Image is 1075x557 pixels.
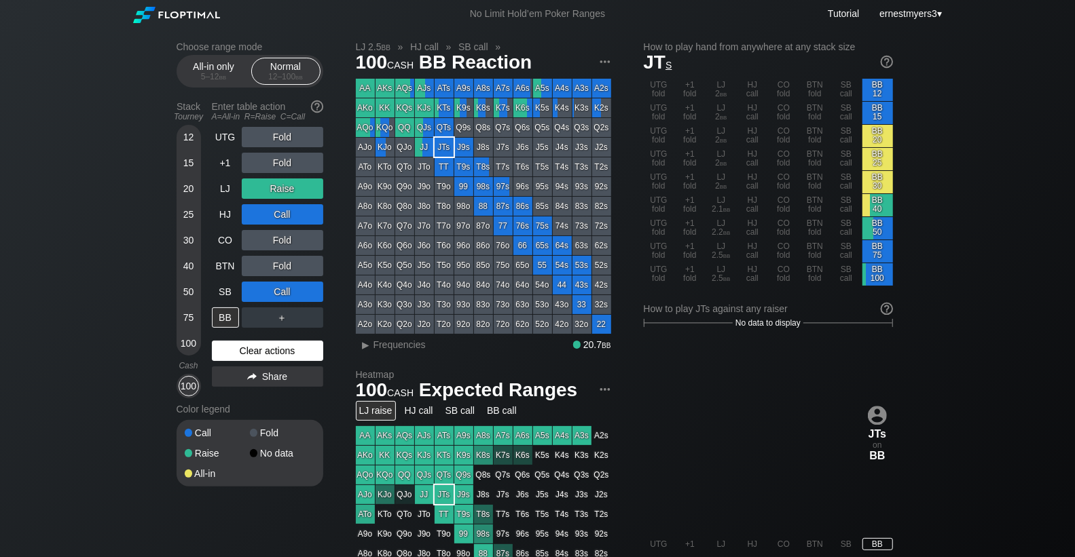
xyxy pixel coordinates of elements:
div: T2s [592,157,611,176]
div: Q9s [454,118,473,137]
div: 54o [533,275,552,294]
div: CO fold [769,194,799,216]
div: J6o [415,236,434,255]
div: J5s [533,138,552,157]
div: 12 [179,127,199,147]
div: HJ call [737,240,768,263]
div: 95o [454,256,473,275]
img: ellipsis.fd386fe8.svg [598,54,613,69]
div: +1 fold [675,240,706,263]
span: bb [720,181,727,191]
div: J8s [474,138,493,157]
div: T8s [474,157,493,176]
div: A7o [356,216,375,235]
div: 50 [179,282,199,302]
div: BTN fold [800,102,831,124]
div: K8o [376,197,395,216]
div: 93o [454,295,473,314]
div: HJ call [737,102,768,124]
div: K7o [376,216,395,235]
div: T3s [572,157,591,176]
div: J3s [572,138,591,157]
div: J5o [415,256,434,275]
div: K5o [376,256,395,275]
span: bb [723,273,731,283]
div: No data [250,448,315,458]
div: 96s [513,177,532,196]
div: 94o [454,275,473,294]
div: BTN fold [800,240,831,263]
div: 97o [454,216,473,235]
div: +1 fold [675,217,706,239]
div: AQs [395,79,414,98]
div: KQs [395,98,414,117]
div: LJ [212,178,239,199]
div: CO fold [769,125,799,147]
div: CO fold [769,79,799,101]
div: 5 – 12 [185,72,242,81]
div: 64o [513,275,532,294]
div: 54s [553,256,572,275]
div: T4o [435,275,454,294]
div: CO fold [769,148,799,170]
div: 25 [179,204,199,225]
div: Raise [185,448,250,458]
div: Enter table action [212,96,323,127]
div: A8o [356,197,375,216]
div: SB call [831,240,862,263]
div: J4o [415,275,434,294]
div: HJ call [737,263,768,286]
div: A6o [356,236,375,255]
div: JTo [415,157,434,176]
div: Fold [242,230,323,250]
div: Call [242,282,323,302]
div: J7o [415,216,434,235]
div: LJ 2.2 [706,217,737,239]
div: A4o [356,275,375,294]
div: AKo [356,98,375,117]
div: +1 fold [675,148,706,170]
div: T6s [513,157,532,176]
span: bb [720,89,727,98]
div: AKs [376,79,395,98]
div: SB call [831,148,862,170]
div: HJ call [737,148,768,170]
div: A7s [494,79,513,98]
div: T9s [454,157,473,176]
div: Fold [242,127,323,147]
div: SB call [831,217,862,239]
span: BB Reaction [417,52,534,75]
div: AJo [356,138,375,157]
div: HJ call [737,171,768,193]
div: KJs [415,98,434,117]
div: A5s [533,79,552,98]
div: +1 fold [675,263,706,286]
div: Normal [255,58,317,84]
div: QTo [395,157,414,176]
div: 95s [533,177,552,196]
div: 88 [474,197,493,216]
div: Q9o [395,177,414,196]
div: A=All-in R=Raise C=Call [212,112,323,121]
div: LJ 2.5 [706,240,737,263]
div: KK [376,98,395,117]
div: AA [356,79,375,98]
div: Q6s [513,118,532,137]
div: QJo [395,138,414,157]
img: share.864f2f62.svg [247,373,257,381]
div: A9s [454,79,473,98]
div: T7s [494,157,513,176]
div: Q8s [474,118,493,137]
img: Floptimal logo [133,7,220,23]
div: 65o [513,256,532,275]
div: K6o [376,236,395,255]
div: 100 [179,333,199,353]
div: A4s [553,79,572,98]
div: BB 40 [862,194,893,216]
div: BB 12 [862,79,893,101]
div: BB 75 [862,240,893,263]
div: Fold [250,428,315,438]
div: 65s [533,236,552,255]
div: 74s [553,216,572,235]
div: +1 fold [675,171,706,193]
